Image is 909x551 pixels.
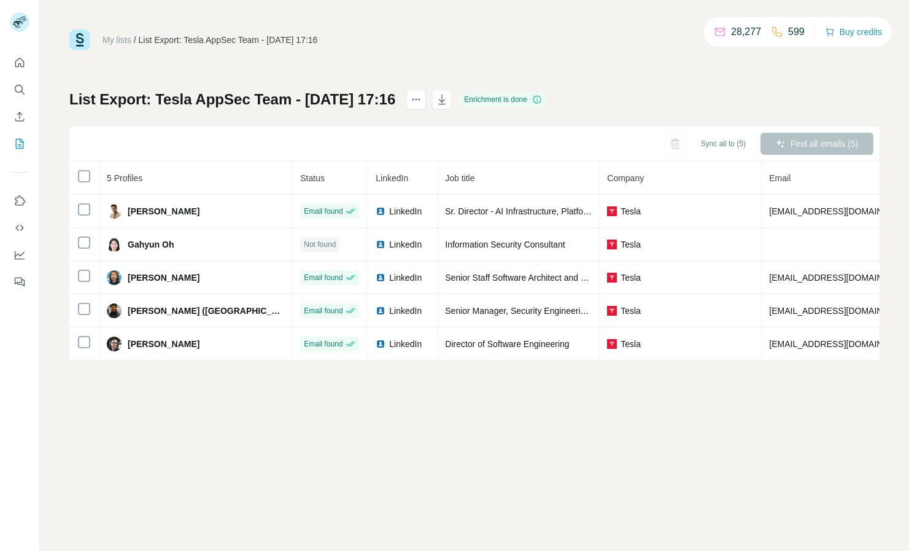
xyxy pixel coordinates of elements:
[139,34,318,46] div: List Export: Tesla AppSec Team - [DATE] 17:16
[445,273,820,283] span: Senior Staff Software Architect and Manager - Architecture Review Board & Database as a Service
[389,238,422,251] span: LinkedIn
[621,338,641,350] span: Tesla
[621,205,641,217] span: Tesla
[69,90,395,109] h1: List Export: Tesla AppSec Team - [DATE] 17:16
[128,338,199,350] span: [PERSON_NAME]
[69,29,90,50] img: Surfe Logo
[10,106,29,128] button: Enrich CSV
[304,206,342,217] span: Email found
[128,272,199,284] span: [PERSON_NAME]
[376,273,385,283] img: LinkedIn logo
[621,238,641,251] span: Tesla
[300,173,325,183] span: Status
[621,272,641,284] span: Tesla
[304,305,342,316] span: Email found
[376,173,408,183] span: LinkedIn
[304,272,342,283] span: Email found
[692,135,754,153] button: Sync all to (5)
[769,173,791,183] span: Email
[389,305,422,317] span: LinkedIn
[445,173,474,183] span: Job title
[445,206,715,216] span: Sr. Director - AI Infrastructure, Platform Engineering, Cloud and Infosec
[445,339,569,349] span: Director of Software Engineering
[128,205,199,217] span: [PERSON_NAME]
[621,305,641,317] span: Tesla
[607,273,617,283] img: company-logo
[10,133,29,155] button: My lists
[10,52,29,74] button: Quick start
[376,339,385,349] img: LinkedIn logo
[128,238,174,251] span: Gahyun Oh
[107,237,122,252] img: Avatar
[376,240,385,249] img: LinkedIn logo
[607,173,644,183] span: Company
[107,337,122,351] img: Avatar
[607,306,617,316] img: company-logo
[389,338,422,350] span: LinkedIn
[10,271,29,293] button: Feedback
[107,303,122,318] img: Avatar
[304,239,336,250] span: Not found
[607,206,617,216] img: company-logo
[10,244,29,266] button: Dashboard
[107,204,122,219] img: Avatar
[788,25,805,39] p: 599
[445,306,692,316] span: Senior Manager, Security Engineering and Product Development
[10,79,29,101] button: Search
[825,23,882,41] button: Buy credits
[607,339,617,349] img: company-logo
[134,34,136,46] li: /
[731,25,761,39] p: 28,277
[460,92,546,107] div: Enrichment is done
[406,90,426,109] button: actions
[10,190,29,212] button: Use Surfe on LinkedIn
[607,240,617,249] img: company-logo
[701,138,746,149] span: Sync all to (5)
[389,205,422,217] span: LinkedIn
[445,240,565,249] span: Information Security Consultant
[107,270,122,285] img: Avatar
[376,206,385,216] img: LinkedIn logo
[128,305,285,317] span: [PERSON_NAME] ([GEOGRAPHIC_DATA])
[107,173,142,183] span: 5 Profiles
[103,35,131,45] a: My lists
[304,338,342,350] span: Email found
[10,217,29,239] button: Use Surfe API
[389,272,422,284] span: LinkedIn
[376,306,385,316] img: LinkedIn logo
